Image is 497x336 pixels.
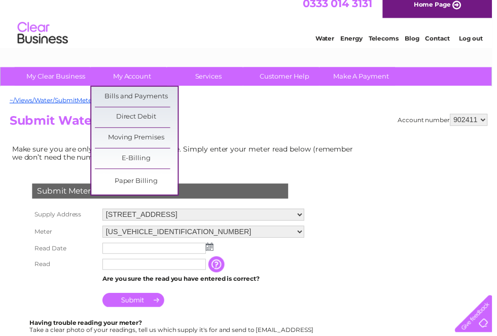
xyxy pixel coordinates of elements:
[92,68,175,87] a: My Account
[96,88,180,108] a: Bills and Payments
[30,322,144,330] b: Having trouble reading your meter?
[210,259,229,275] input: Information
[30,243,101,259] th: Read Date
[30,208,101,226] th: Supply Address
[96,129,180,150] a: Moving Premises
[10,97,134,105] a: ~/Views/Water/SubmitMeterRead.cshtml
[10,6,489,49] div: Clear Business is a trading name of Verastar Limited (registered in [GEOGRAPHIC_DATA] No. 3667643...
[372,43,403,51] a: Telecoms
[103,296,166,310] input: Submit
[306,5,376,18] a: 0333 014 3131
[96,108,180,129] a: Direct Debit
[409,43,423,51] a: Blog
[464,43,487,51] a: Log out
[344,43,366,51] a: Energy
[101,275,310,288] td: Are you sure the read you have entered is correct?
[208,245,216,253] img: ...
[169,68,253,87] a: Services
[10,144,365,165] td: Make sure you are only paying for what you use. Simply enter your meter read below (remember we d...
[15,68,98,87] a: My Clear Business
[318,43,338,51] a: Water
[246,68,330,87] a: Customer Help
[30,226,101,243] th: Meter
[30,259,101,275] th: Read
[32,185,291,201] div: Submit Meter Read
[17,26,69,57] img: logo.png
[96,150,180,170] a: E-Billing
[10,115,492,134] h2: Submit Water Meter Read
[430,43,454,51] a: Contact
[96,173,180,194] a: Paper Billing
[323,68,407,87] a: Make A Payment
[402,115,492,127] div: Account number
